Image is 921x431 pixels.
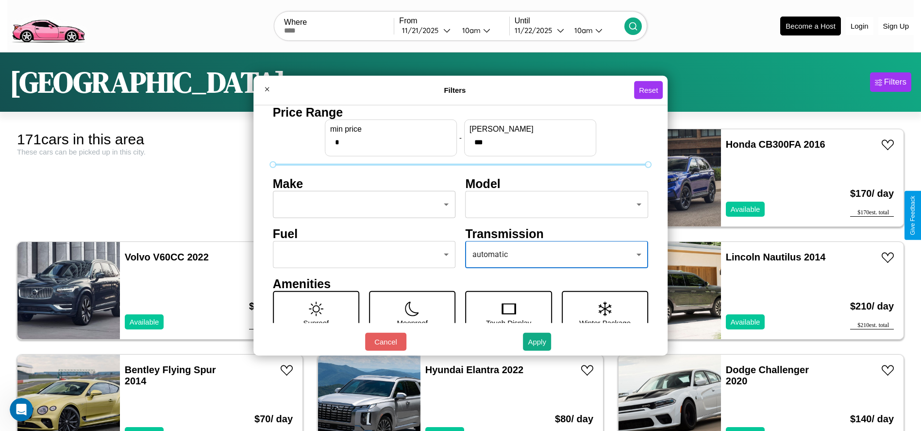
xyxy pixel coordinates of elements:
[399,25,454,35] button: 11/21/2025
[878,17,914,35] button: Sign Up
[726,364,809,386] a: Dodge Challenger 2020
[249,291,293,322] h3: $ 120 / day
[486,316,531,329] p: Touch Display
[303,316,329,329] p: Sunroof
[726,139,825,150] a: Honda CB300FA 2016
[569,26,595,35] div: 10am
[10,62,285,102] h1: [GEOGRAPHIC_DATA]
[457,26,483,35] div: 10am
[567,25,624,35] button: 10am
[884,77,906,87] div: Filters
[466,241,649,268] div: automatic
[454,25,509,35] button: 10am
[125,364,216,386] a: Bentley Flying Spur 2014
[276,86,634,94] h4: Filters
[397,316,428,329] p: Moonroof
[846,17,873,35] button: Login
[402,26,443,35] div: 11 / 21 / 2025
[515,26,557,35] div: 11 / 22 / 2025
[909,196,916,235] div: Give Feedback
[731,203,760,216] p: Available
[850,322,894,329] div: $ 210 est. total
[365,333,406,351] button: Cancel
[10,398,33,421] iframe: Intercom live chat
[249,322,293,329] div: $ 120 est. total
[780,17,841,35] button: Become a Host
[459,131,462,144] p: -
[284,18,394,27] label: Where
[850,209,894,217] div: $ 170 est. total
[17,131,303,148] div: 171 cars in this area
[870,72,911,92] button: Filters
[850,291,894,322] h3: $ 210 / day
[469,124,591,133] label: [PERSON_NAME]
[273,226,456,241] h4: Fuel
[330,124,452,133] label: min price
[425,364,523,375] a: Hyundai Elantra 2022
[273,105,649,119] h4: Price Range
[726,252,826,262] a: Lincoln Nautilus 2014
[466,226,649,241] h4: Transmission
[634,81,663,99] button: Reset
[130,315,159,328] p: Available
[579,316,631,329] p: Winter Package
[466,176,649,190] h4: Model
[273,176,456,190] h4: Make
[731,315,760,328] p: Available
[273,276,649,291] h4: Amenities
[515,17,624,25] label: Until
[17,148,303,156] div: These cars can be picked up in this city.
[7,5,89,45] img: logo
[523,333,551,351] button: Apply
[399,17,509,25] label: From
[850,178,894,209] h3: $ 170 / day
[125,252,209,262] a: Volvo V60CC 2022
